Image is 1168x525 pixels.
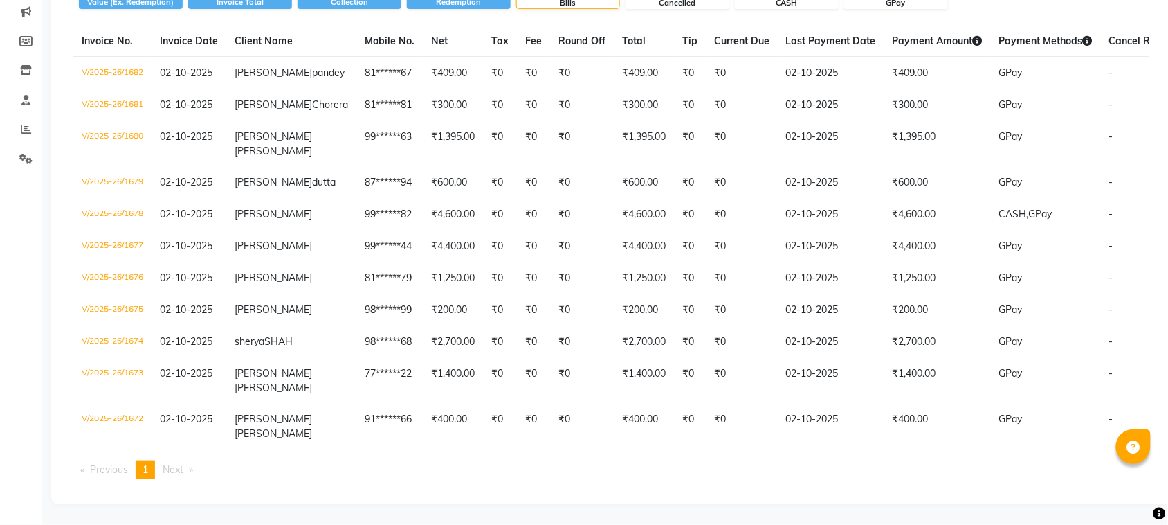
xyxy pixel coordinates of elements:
span: - [1109,303,1113,316]
td: ₹1,250.00 [614,262,674,294]
td: ₹0 [706,89,778,121]
td: V/2025-26/1678 [73,199,152,231]
span: GPay [999,66,1023,79]
td: ₹0 [550,89,614,121]
span: GPay [999,98,1023,111]
span: Tax [491,35,509,47]
span: Last Payment Date [786,35,876,47]
td: ₹0 [550,231,614,262]
td: ₹0 [517,199,550,231]
td: ₹0 [483,262,517,294]
td: ₹1,250.00 [884,262,991,294]
td: ₹0 [674,294,706,326]
span: [PERSON_NAME] [235,176,312,188]
td: ₹0 [706,121,778,167]
span: [PERSON_NAME] [235,130,312,143]
td: ₹0 [550,404,614,450]
span: SHAH [264,335,293,348]
td: ₹409.00 [423,57,483,90]
span: 02-10-2025 [160,240,212,252]
td: ₹1,395.00 [423,121,483,167]
span: - [1109,413,1113,425]
td: ₹0 [517,404,550,450]
span: GPay [999,272,1023,284]
span: dutta [312,176,336,188]
td: ₹0 [483,358,517,404]
td: ₹0 [483,294,517,326]
span: - [1109,176,1113,188]
span: Client Name [235,35,293,47]
td: ₹4,600.00 [614,199,674,231]
td: ₹0 [706,326,778,358]
td: ₹0 [674,57,706,90]
td: ₹1,400.00 [884,358,991,404]
td: ₹4,400.00 [614,231,674,262]
td: ₹1,395.00 [884,121,991,167]
td: ₹0 [674,167,706,199]
td: V/2025-26/1681 [73,89,152,121]
span: [PERSON_NAME] [235,272,312,284]
td: 02-10-2025 [778,199,884,231]
td: ₹600.00 [884,167,991,199]
span: CASH, [999,208,1029,220]
span: GPay [999,367,1023,380]
td: ₹4,400.00 [423,231,483,262]
td: ₹0 [517,89,550,121]
td: 02-10-2025 [778,167,884,199]
td: ₹400.00 [423,404,483,450]
span: Payment Amount [893,35,983,47]
td: 02-10-2025 [778,121,884,167]
td: ₹0 [483,199,517,231]
td: ₹1,250.00 [423,262,483,294]
span: [PERSON_NAME] [235,240,312,252]
td: ₹300.00 [423,89,483,121]
td: ₹200.00 [884,294,991,326]
td: ₹0 [706,57,778,90]
span: 02-10-2025 [160,66,212,79]
td: ₹0 [550,358,614,404]
td: ₹0 [674,199,706,231]
td: ₹600.00 [614,167,674,199]
td: ₹0 [674,262,706,294]
span: sherya [235,335,264,348]
span: 02-10-2025 [160,176,212,188]
span: 02-10-2025 [160,413,212,425]
span: Previous [90,463,128,476]
nav: Pagination [73,461,1149,479]
td: ₹0 [674,89,706,121]
span: 02-10-2025 [160,272,212,284]
td: ₹400.00 [614,404,674,450]
td: ₹0 [550,199,614,231]
td: ₹0 [550,167,614,199]
span: - [1109,130,1113,143]
td: V/2025-26/1676 [73,262,152,294]
td: ₹0 [483,167,517,199]
span: 02-10-2025 [160,208,212,220]
span: [PERSON_NAME] [235,413,312,425]
td: ₹0 [483,57,517,90]
td: 02-10-2025 [778,262,884,294]
td: ₹0 [483,326,517,358]
td: ₹1,400.00 [614,358,674,404]
td: 02-10-2025 [778,294,884,326]
td: ₹0 [706,262,778,294]
span: Fee [525,35,542,47]
span: [PERSON_NAME] [235,367,312,380]
span: 02-10-2025 [160,335,212,348]
td: ₹0 [483,89,517,121]
td: ₹200.00 [423,294,483,326]
td: ₹409.00 [884,57,991,90]
td: ₹0 [483,121,517,167]
span: Invoice Date [160,35,218,47]
td: ₹0 [517,326,550,358]
td: ₹0 [550,121,614,167]
span: - [1109,240,1113,252]
td: ₹0 [706,358,778,404]
span: GPay [999,176,1023,188]
td: ₹200.00 [614,294,674,326]
span: 02-10-2025 [160,367,212,380]
td: V/2025-26/1679 [73,167,152,199]
td: ₹409.00 [614,57,674,90]
td: ₹0 [706,199,778,231]
td: ₹0 [674,326,706,358]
